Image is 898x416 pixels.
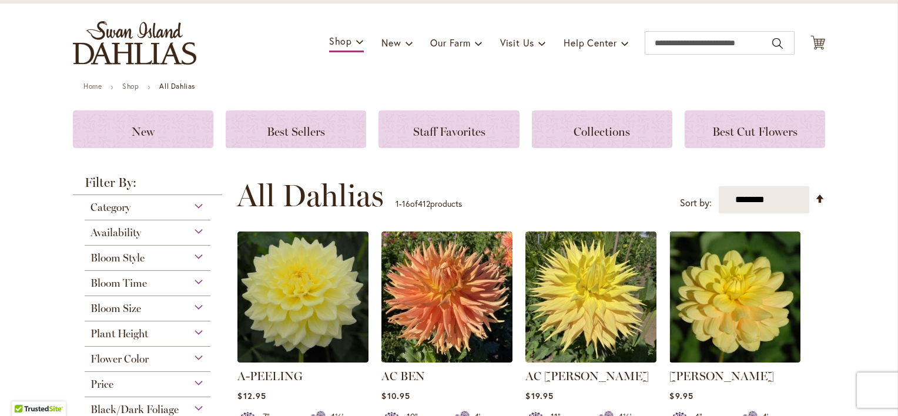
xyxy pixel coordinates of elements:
[525,232,656,363] img: AC Jeri
[73,176,222,195] strong: Filter By:
[525,354,656,365] a: AC Jeri
[381,369,425,383] a: AC BEN
[122,82,139,90] a: Shop
[237,232,368,363] img: A-Peeling
[91,353,149,365] span: Flower Color
[381,354,512,365] a: AC BEN
[413,125,485,139] span: Staff Favorites
[237,369,303,383] a: A-PEELING
[525,390,553,401] span: $19.95
[680,192,712,214] label: Sort by:
[712,125,798,139] span: Best Cut Flowers
[91,302,141,315] span: Bloom Size
[83,82,102,90] a: Home
[402,198,410,209] span: 16
[669,354,800,365] a: AHOY MATEY
[267,125,325,139] span: Best Sellers
[532,110,672,148] a: Collections
[73,21,196,65] a: store logo
[73,110,213,148] a: New
[669,232,800,363] img: AHOY MATEY
[91,378,113,391] span: Price
[91,251,145,264] span: Bloom Style
[91,277,147,290] span: Bloom Time
[669,369,774,383] a: [PERSON_NAME]
[329,35,352,47] span: Shop
[500,36,534,49] span: Visit Us
[91,201,130,214] span: Category
[237,354,368,365] a: A-Peeling
[669,390,693,401] span: $9.95
[9,374,42,407] iframe: Launch Accessibility Center
[525,369,649,383] a: AC [PERSON_NAME]
[574,125,630,139] span: Collections
[91,226,141,239] span: Availability
[91,327,148,340] span: Plant Height
[381,36,401,49] span: New
[378,110,519,148] a: Staff Favorites
[418,198,430,209] span: 412
[381,232,512,363] img: AC BEN
[159,82,195,90] strong: All Dahlias
[226,110,366,148] a: Best Sellers
[132,125,155,139] span: New
[237,178,384,213] span: All Dahlias
[91,403,179,416] span: Black/Dark Foliage
[237,390,266,401] span: $12.95
[381,390,410,401] span: $10.95
[396,194,462,213] p: - of products
[430,36,470,49] span: Our Farm
[564,36,617,49] span: Help Center
[396,198,399,209] span: 1
[685,110,825,148] a: Best Cut Flowers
